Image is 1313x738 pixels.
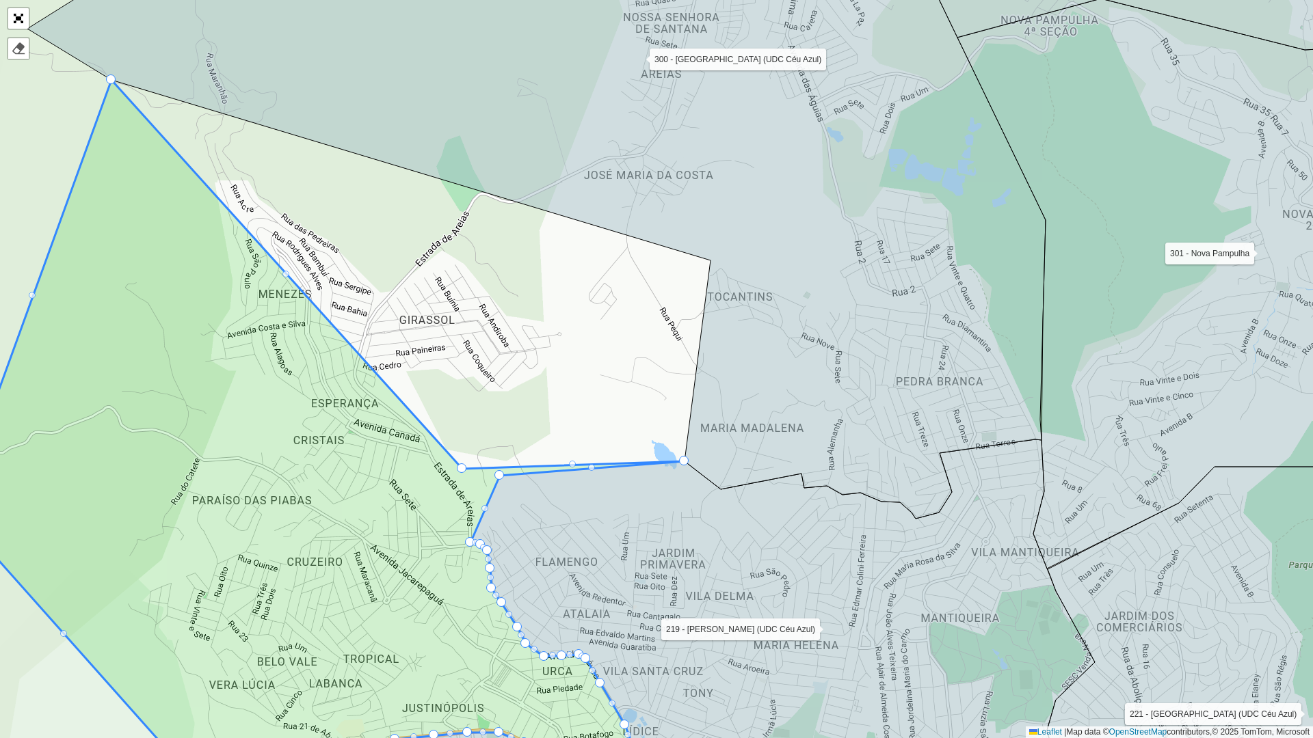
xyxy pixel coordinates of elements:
[8,38,29,59] div: Remover camada(s)
[1026,726,1313,738] div: Map data © contributors,© 2025 TomTom, Microsoft
[8,8,29,29] a: Abrir mapa em tela cheia
[1064,727,1066,737] span: |
[1109,727,1167,737] a: OpenStreetMap
[1029,727,1062,737] a: Leaflet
